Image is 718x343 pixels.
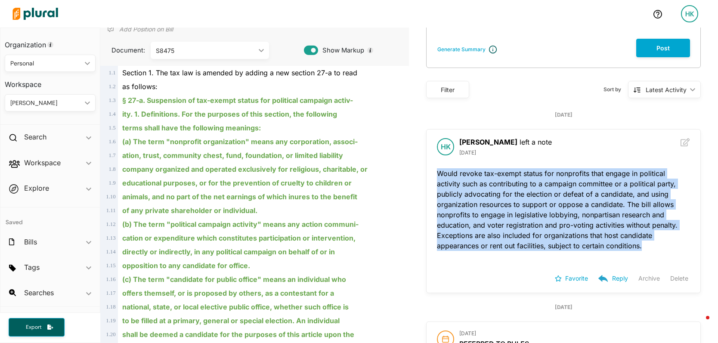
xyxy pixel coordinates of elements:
[437,46,486,53] div: Generate Summary
[122,220,359,229] ins: (b) The term "political campaign activity" means any action communi-
[109,166,116,172] span: 1 . 8
[106,207,116,213] span: 1 . 11
[122,303,349,311] ins: national, state, or local elective public office, whether such office is
[156,46,255,55] div: S8475
[122,179,352,187] ins: educational purposes, or for the prevention of cruelty to children or
[106,304,115,310] span: 1 . 18
[459,331,690,337] h3: [DATE]
[426,111,701,119] div: [DATE]
[565,275,588,281] p: Favorite
[106,235,115,241] span: 1 . 13
[109,152,116,158] span: 1 . 7
[109,83,116,90] span: 1 . 2
[603,86,628,93] span: Sort by
[122,96,353,105] ins: § 27-a. Suspension of tax-exempt status for political campaign activ-
[122,151,343,160] ins: ation, trust, community chest, fund, foundation, or limited liability
[10,99,81,108] div: [PERSON_NAME]
[674,2,705,26] a: HK
[109,180,116,186] span: 1 . 9
[106,249,115,255] span: 1 . 14
[106,276,115,282] span: 1 . 16
[24,263,40,272] h2: Tags
[106,221,115,227] span: 1 . 12
[122,82,158,91] span: as follows:
[689,314,709,334] iframe: Intercom live chat
[122,124,261,132] ins: terms shall have the following meanings:
[107,46,140,55] span: Document:
[318,46,364,55] span: Show Markup
[598,272,628,286] button: Reply
[437,168,690,251] p: Would revoke tax-exempt status for nonprofits that engage in political activity such as contribut...
[5,72,96,91] h3: Workspace
[122,192,357,201] ins: animals, and no part of the net earnings of which inures to the benefit
[122,68,357,77] span: Section 1. The tax law is amended by adding a new section 27-a to read
[106,331,115,337] span: 1 . 20
[432,85,464,94] div: Filter
[612,275,628,281] p: Reply
[459,150,674,156] h3: [DATE]
[638,272,660,285] button: Archive
[106,194,115,200] span: 1 . 10
[24,288,54,297] h2: Searches
[459,138,517,146] b: [PERSON_NAME]
[122,289,334,297] ins: offers themself, or is proposed by others, as a contestant for a
[122,110,337,118] ins: ity. 1. Definitions. For the purposes of this section, the following
[20,324,47,331] span: Export
[46,41,54,49] div: Tooltip anchor
[122,247,335,256] ins: directly or indirectly, in any political campaign on behalf of or in
[109,111,116,117] span: 1 . 4
[106,318,115,324] span: 1 . 19
[24,237,37,247] h2: Bills
[122,275,346,284] ins: (c) The term "candidate for public office" means an individual who
[0,207,100,229] h4: Saved
[106,290,115,296] span: 1 . 17
[122,261,250,270] ins: opposition to any candidate for office.
[435,45,488,54] button: Generate Summary
[10,59,81,68] div: Personal
[24,132,46,142] h2: Search
[670,272,688,285] button: Delete
[366,46,374,54] div: Tooltip anchor
[122,234,356,242] ins: cation or expenditure which constitutes participation or intervention,
[5,32,96,51] h3: Organization
[119,25,173,34] p: Add Position on Bill
[9,318,65,337] button: Export
[107,23,173,36] div: Add Position Statement
[681,5,698,22] div: HK
[122,137,358,146] ins: (a) The term "nonprofit organization" means any corporation, associ-
[459,138,552,146] span: left a note
[437,138,454,155] div: HK
[106,263,115,269] span: 1 . 15
[636,39,690,57] button: Post
[24,183,49,193] h2: Explore
[109,70,116,76] span: 1 . 1
[646,85,687,94] div: Latest Activity
[109,125,116,131] span: 1 . 5
[555,272,588,285] button: Favorite
[426,303,701,311] div: [DATE]
[122,206,257,215] ins: of any private shareholder or individual.
[24,158,61,167] h2: Workspace
[109,97,116,103] span: 1 . 3
[122,316,340,325] ins: to be filled at a primary, general or special election. An individual
[122,330,354,339] ins: shall be deemed a candidate for the purposes of this article upon the
[109,139,116,145] span: 1 . 6
[122,165,368,173] ins: company organized and operated exclusively for religious, charitable, or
